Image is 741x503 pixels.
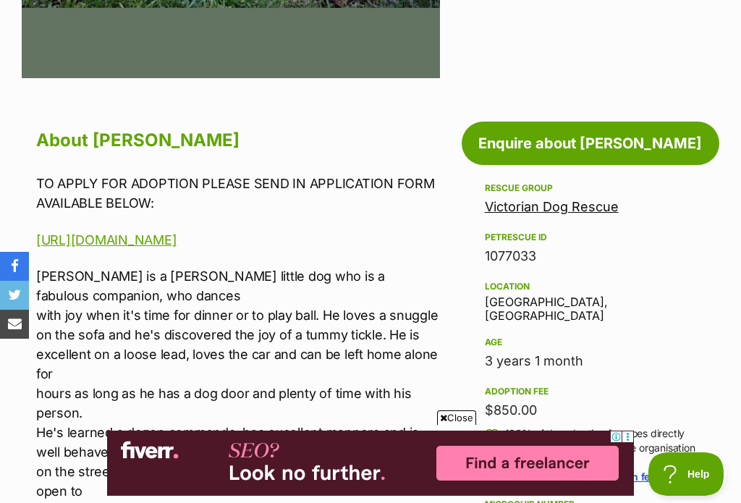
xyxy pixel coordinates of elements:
[485,246,696,266] div: 1077033
[485,278,696,322] div: [GEOGRAPHIC_DATA], [GEOGRAPHIC_DATA]
[206,1,216,11] img: adc.png
[485,386,696,397] div: Adoption fee
[36,124,440,156] h2: About [PERSON_NAME]
[485,281,696,292] div: Location
[462,122,719,165] a: Enquire about [PERSON_NAME]
[36,232,177,248] a: [URL][DOMAIN_NAME]
[36,174,440,213] p: TO APPLY FOR ADOPTION PLEASE SEND IN APPLICATION FORM AVAILABLE BELOW:
[107,431,634,496] iframe: Advertisement
[648,452,727,496] iframe: Help Scout Beacon - Open
[485,199,619,214] a: Victorian Dog Rescue
[485,400,696,420] div: $850.00
[437,410,476,425] span: Close
[485,337,696,348] div: Age
[485,232,696,243] div: PetRescue ID
[485,182,696,194] div: Rescue group
[485,351,696,371] div: 3 years 1 month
